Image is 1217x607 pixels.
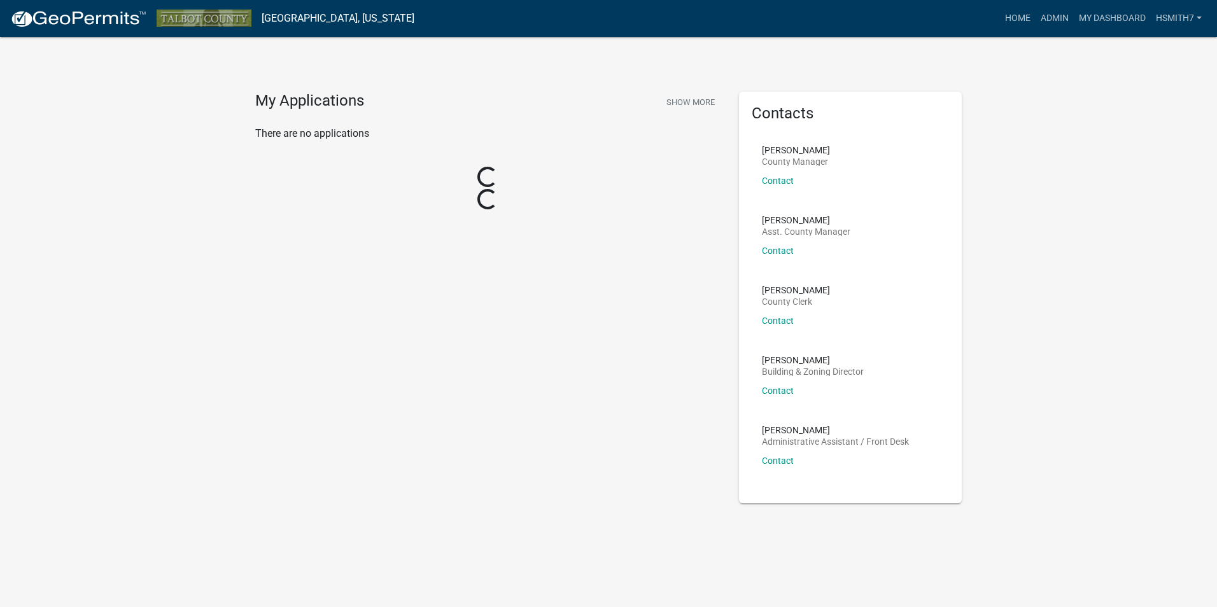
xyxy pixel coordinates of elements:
[762,386,794,396] a: Contact
[762,356,864,365] p: [PERSON_NAME]
[752,104,949,123] h5: Contacts
[762,227,850,236] p: Asst. County Manager
[762,216,850,225] p: [PERSON_NAME]
[661,92,720,113] button: Show More
[762,246,794,256] a: Contact
[762,146,830,155] p: [PERSON_NAME]
[157,10,251,27] img: Talbot County, Georgia
[255,92,364,111] h4: My Applications
[255,126,720,141] p: There are no applications
[762,437,909,446] p: Administrative Assistant / Front Desk
[762,297,830,306] p: County Clerk
[762,456,794,466] a: Contact
[262,8,414,29] a: [GEOGRAPHIC_DATA], [US_STATE]
[762,426,909,435] p: [PERSON_NAME]
[762,316,794,326] a: Contact
[1036,6,1074,31] a: Admin
[1151,6,1207,31] a: hsmith7
[1074,6,1151,31] a: My Dashboard
[762,157,830,166] p: County Manager
[762,367,864,376] p: Building & Zoning Director
[762,176,794,186] a: Contact
[762,286,830,295] p: [PERSON_NAME]
[1000,6,1036,31] a: Home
